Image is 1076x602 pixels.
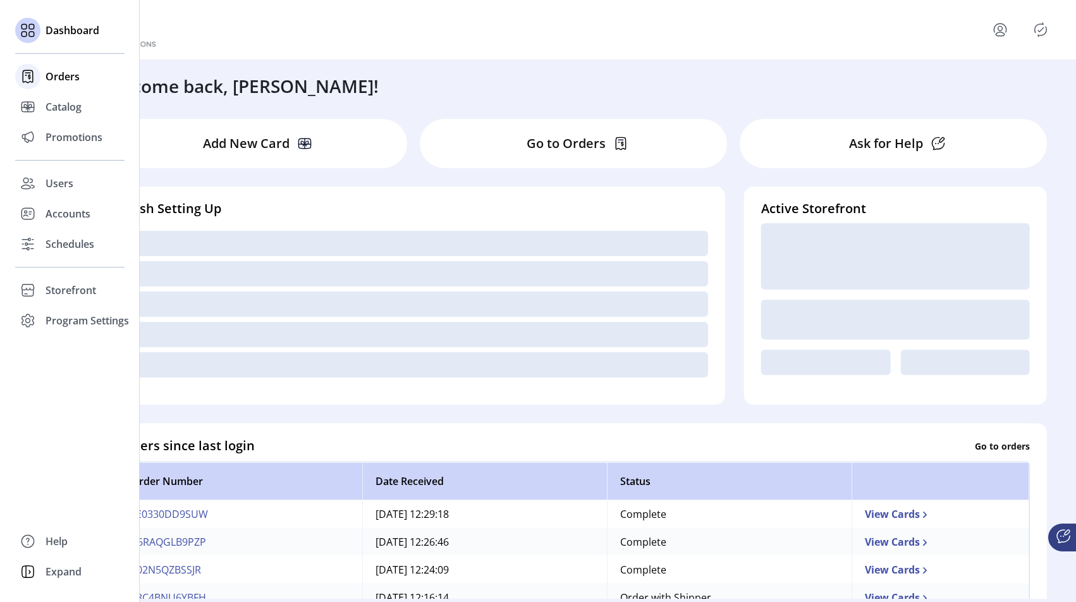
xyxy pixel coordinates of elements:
p: Ask for Help [849,134,923,153]
th: Status [607,462,852,500]
span: Schedules [46,236,94,252]
button: menu [975,15,1030,45]
th: Date Received [362,462,607,500]
span: Storefront [46,283,96,298]
th: Order Number [118,462,362,500]
td: View Cards [852,556,1029,584]
td: Complete [607,528,852,556]
h3: Welcome back, [PERSON_NAME]! [101,73,379,99]
td: View Cards [852,528,1029,556]
span: Dashboard [46,23,99,38]
span: Catalog [46,99,82,114]
h4: Finish Setting Up [117,199,708,218]
td: Complete [607,500,852,528]
td: [DATE] 12:26:46 [362,528,607,556]
td: [DATE] 12:29:18 [362,500,607,528]
p: Go to orders [975,439,1030,452]
td: LE0330DD9SUW [118,500,362,528]
span: Promotions [46,130,102,145]
h4: Orders since last login [117,436,255,455]
td: [DATE] 12:24:09 [362,556,607,584]
td: Complete [607,556,852,584]
h4: Active Storefront [761,199,1030,218]
span: Help [46,534,68,549]
span: Program Settings [46,313,129,328]
td: R6RAQGLB9PZP [118,528,362,556]
span: Accounts [46,206,90,221]
span: Orders [46,69,80,84]
td: View Cards [852,500,1029,528]
td: 802N5QZBSSJR [118,556,362,584]
p: Go to Orders [527,134,606,153]
span: Users [46,176,73,191]
span: Expand [46,564,82,579]
button: Publisher Panel [1030,20,1051,40]
p: Add New Card [203,134,290,153]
